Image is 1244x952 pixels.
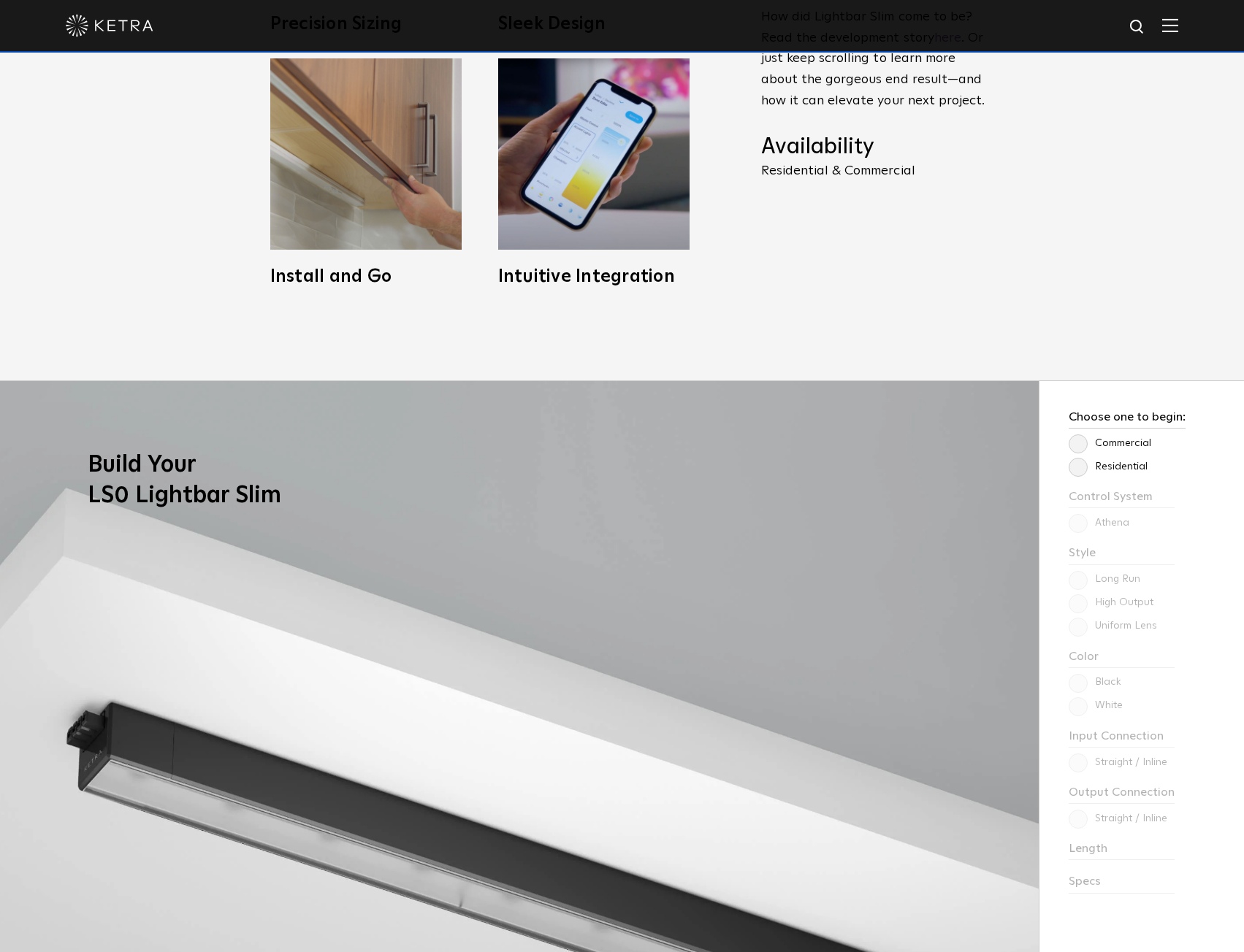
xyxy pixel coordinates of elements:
[1162,18,1178,32] img: Hamburger%20Nav.svg
[270,58,462,250] img: LS0_Easy_Install
[1069,437,1151,450] label: Commercial
[761,134,988,161] h4: Availability
[498,58,690,250] img: L30_SystemIntegration
[761,164,988,177] p: Residential & Commercial
[1069,461,1148,473] label: Residential
[1129,18,1147,37] img: search icon
[66,15,153,37] img: ketra-logo-2019-white
[1069,410,1186,429] h3: Choose one to begin:
[498,268,690,285] h3: Intuitive Integration
[270,268,462,285] h3: Install and Go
